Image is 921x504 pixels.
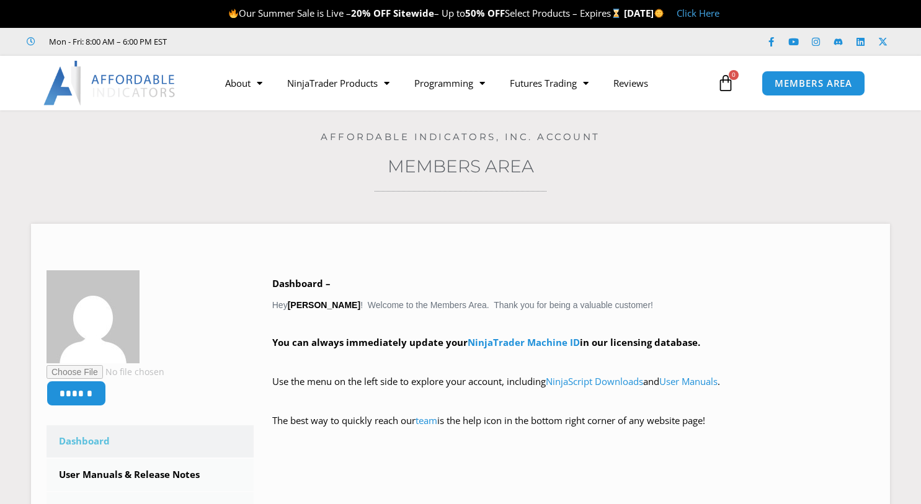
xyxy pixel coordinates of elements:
[47,270,140,363] img: 9049a23ade1bc2bebebf2dbfad0bb4faab28a5674e6eddce7488d04e97876bc2
[612,9,621,18] img: ⌛
[46,34,167,49] span: Mon - Fri: 8:00 AM – 6:00 PM EST
[272,275,874,447] div: Hey ! Welcome to the Members Area. Thank you for being a valuable customer!
[659,375,718,387] a: User Manuals
[388,156,534,177] a: Members Area
[677,7,719,19] a: Click Here
[229,9,238,18] img: 🔥
[601,69,661,97] a: Reviews
[762,71,865,96] a: MEMBERS AREA
[272,412,874,447] p: The best way to quickly reach our is the help icon in the bottom right corner of any website page!
[272,373,874,408] p: Use the menu on the left side to explore your account, including and .
[465,7,505,19] strong: 50% OFF
[393,7,434,19] strong: Sitewide
[228,7,624,19] span: Our Summer Sale is Live – – Up to Select Products – Expires
[47,459,254,491] a: User Manuals & Release Notes
[402,69,497,97] a: Programming
[468,336,580,348] a: NinjaTrader Machine ID
[43,61,177,105] img: LogoAI | Affordable Indicators – NinjaTrader
[351,7,391,19] strong: 20% OFF
[275,69,402,97] a: NinjaTrader Products
[184,35,370,48] iframe: Customer reviews powered by Trustpilot
[775,79,852,88] span: MEMBERS AREA
[213,69,275,97] a: About
[272,277,331,290] b: Dashboard –
[698,65,753,101] a: 0
[497,69,601,97] a: Futures Trading
[213,69,714,97] nav: Menu
[47,425,254,458] a: Dashboard
[546,375,643,387] a: NinjaScript Downloads
[321,131,600,143] a: Affordable Indicators, Inc. Account
[624,7,664,19] strong: [DATE]
[416,414,437,427] a: team
[654,9,664,18] img: 🌞
[729,70,739,80] span: 0
[288,300,360,310] strong: [PERSON_NAME]
[272,336,700,348] strong: You can always immediately update your in our licensing database.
